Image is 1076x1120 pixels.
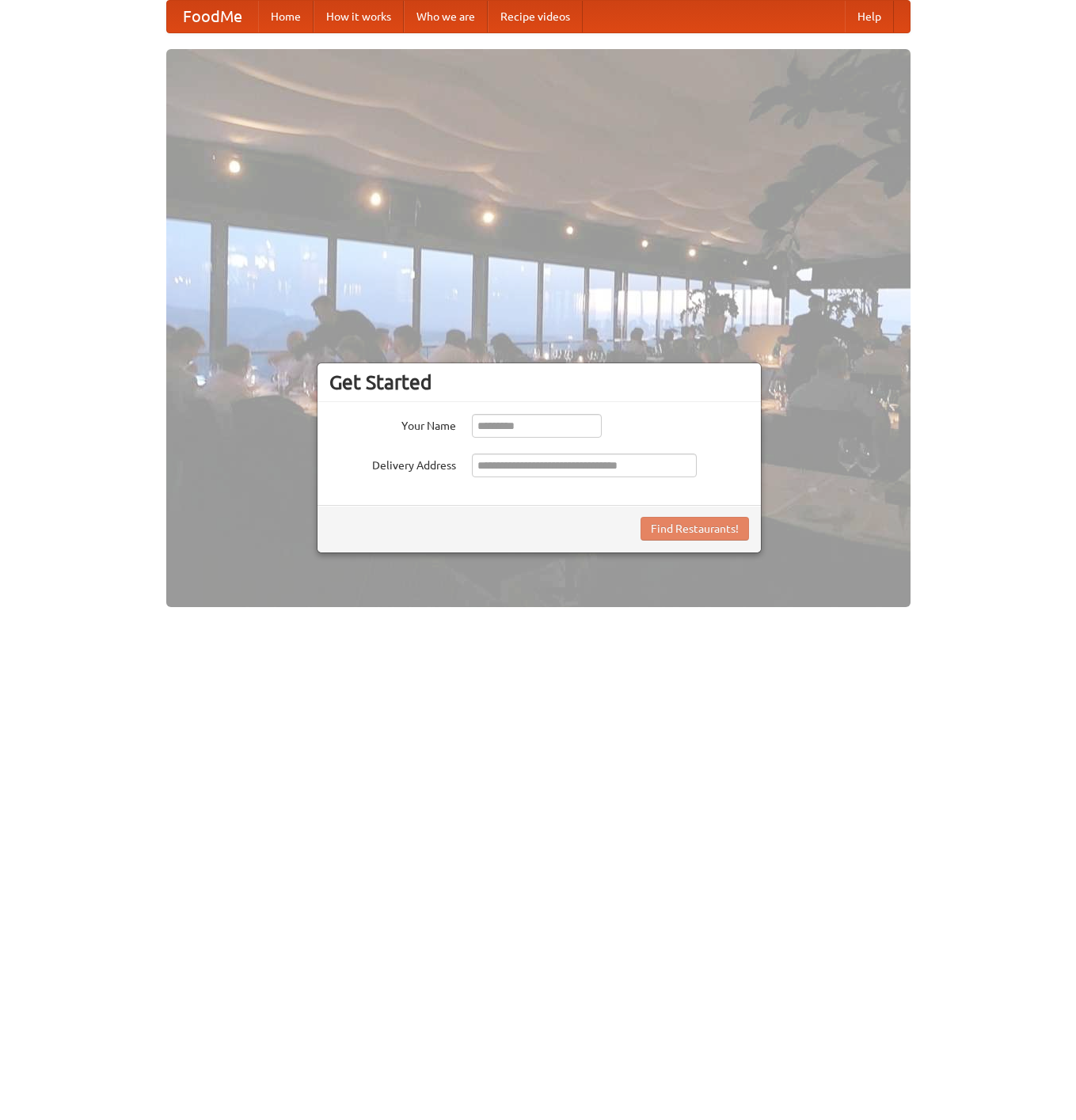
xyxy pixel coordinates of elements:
[641,517,749,541] button: Find Restaurants!
[329,454,456,473] label: Delivery Address
[167,1,258,32] a: FoodMe
[258,1,314,32] a: Home
[404,1,488,32] a: Who we are
[329,370,749,394] h3: Get Started
[488,1,583,32] a: Recipe videos
[329,414,456,434] label: Your Name
[314,1,404,32] a: How it works
[845,1,894,32] a: Help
